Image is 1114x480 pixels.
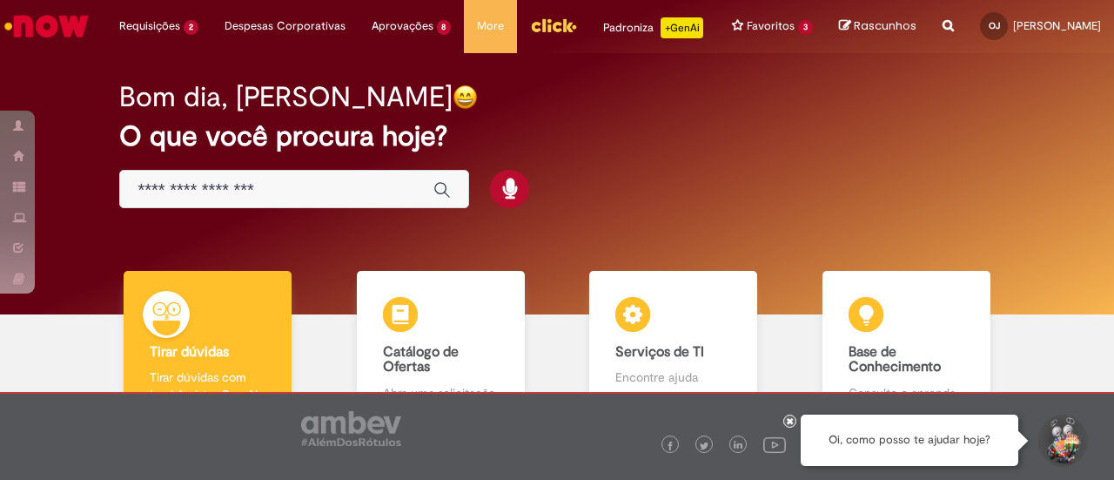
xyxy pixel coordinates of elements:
img: happy-face.png [453,85,478,110]
img: logo_footer_facebook.png [666,442,674,450]
span: 8 [437,20,452,35]
b: Base de Conhecimento [849,343,941,376]
div: Padroniza [603,17,703,38]
p: +GenAi [661,17,703,38]
img: logo_footer_linkedin.png [734,441,742,451]
span: [PERSON_NAME] [1013,18,1101,33]
p: Consulte e aprenda [849,384,964,402]
img: logo_footer_ambev_rotulo_gray.png [301,411,401,446]
b: Catálogo de Ofertas [383,343,459,376]
span: OJ [989,20,1000,31]
p: Abra uma solicitação [383,384,499,402]
img: ServiceNow [2,9,91,44]
p: Encontre ajuda [615,368,731,386]
button: Iniciar Conversa de Suporte [1036,415,1088,467]
span: Requisições [119,17,180,35]
img: logo_footer_youtube.png [763,433,786,456]
a: Base de Conhecimento Consulte e aprenda [790,271,1023,422]
div: Oi, como posso te ajudar hoje? [801,415,1018,466]
h2: Bom dia, [PERSON_NAME] [119,82,453,112]
img: click_logo_yellow_360x200.png [530,12,577,38]
img: logo_footer_twitter.png [700,442,708,450]
span: Rascunhos [854,17,916,34]
b: Tirar dúvidas [150,343,229,361]
span: Favoritos [747,17,795,35]
p: Tirar dúvidas com Lupi Assist e Gen Ai [150,368,265,403]
a: Tirar dúvidas Tirar dúvidas com Lupi Assist e Gen Ai [91,271,325,422]
span: Despesas Corporativas [225,17,346,35]
h2: O que você procura hoje? [119,121,994,152]
span: 3 [798,20,813,35]
b: Serviços de TI [615,343,704,361]
a: Serviços de TI Encontre ajuda [557,271,790,422]
span: More [477,17,504,35]
span: 2 [184,20,198,35]
span: Aprovações [372,17,433,35]
a: Catálogo de Ofertas Abra uma solicitação [325,271,558,422]
a: Rascunhos [839,18,916,35]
